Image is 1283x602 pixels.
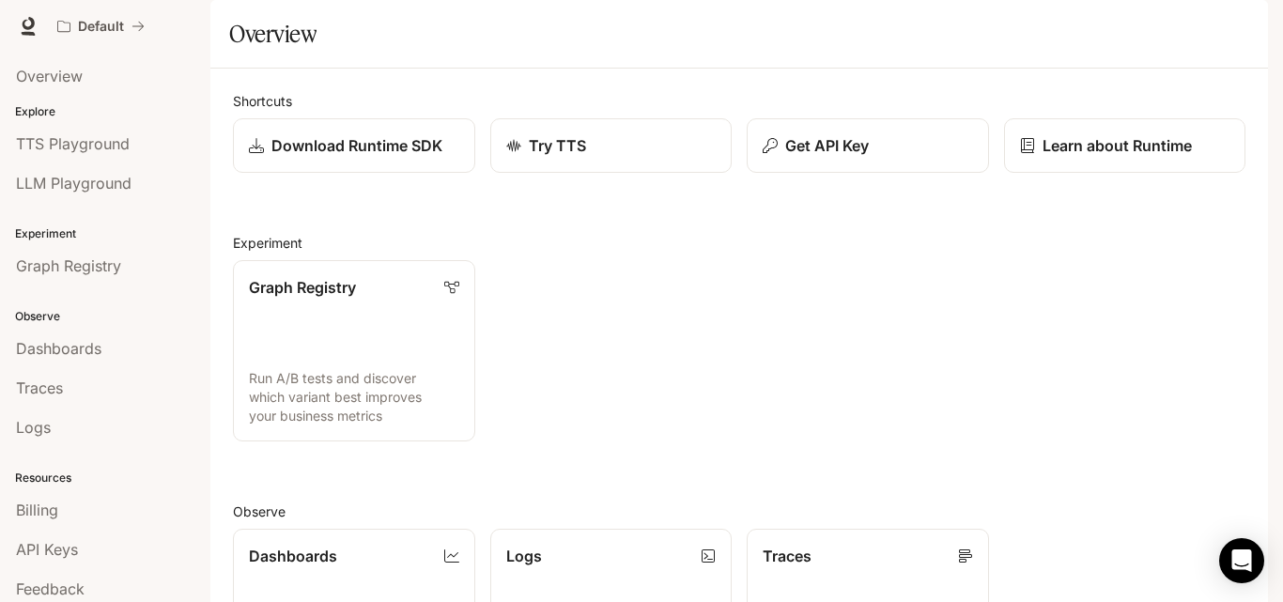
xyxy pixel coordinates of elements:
[233,233,1245,253] h2: Experiment
[506,545,542,567] p: Logs
[49,8,153,45] button: All workspaces
[271,134,442,157] p: Download Runtime SDK
[233,118,475,173] a: Download Runtime SDK
[1219,538,1264,583] div: Open Intercom Messenger
[233,260,475,441] a: Graph RegistryRun A/B tests and discover which variant best improves your business metrics
[249,545,337,567] p: Dashboards
[249,369,459,425] p: Run A/B tests and discover which variant best improves your business metrics
[249,276,356,299] p: Graph Registry
[233,91,1245,111] h2: Shortcuts
[78,19,124,35] p: Default
[233,502,1245,521] h2: Observe
[747,118,989,173] button: Get API Key
[785,134,869,157] p: Get API Key
[763,545,812,567] p: Traces
[229,15,317,53] h1: Overview
[1004,118,1246,173] a: Learn about Runtime
[1043,134,1192,157] p: Learn about Runtime
[490,118,733,173] a: Try TTS
[529,134,586,157] p: Try TTS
